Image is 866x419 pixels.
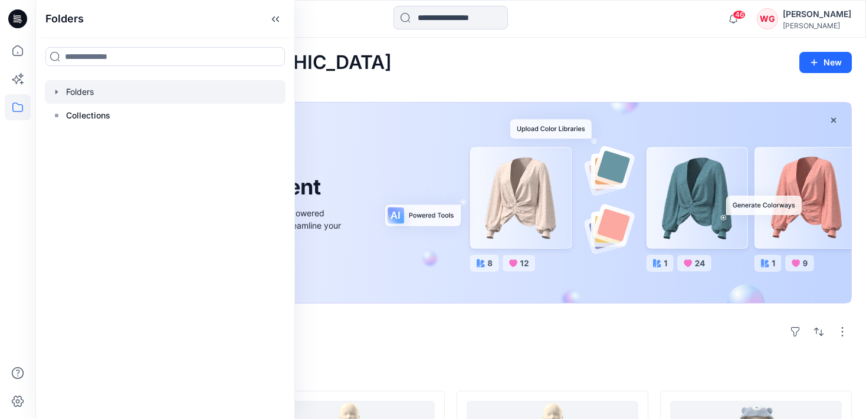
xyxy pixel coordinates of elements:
span: 46 [733,10,746,19]
h4: Styles [50,365,852,379]
button: New [799,52,852,73]
div: [PERSON_NAME] [783,7,851,21]
div: [PERSON_NAME] [783,21,851,30]
div: WG [757,8,778,29]
p: Collections [66,108,110,123]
